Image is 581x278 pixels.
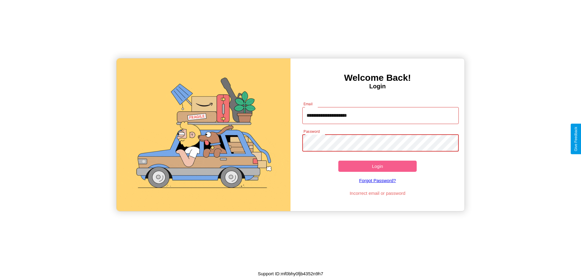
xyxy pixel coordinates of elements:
[117,58,290,211] img: gif
[304,129,320,134] label: Password
[338,161,417,172] button: Login
[574,127,578,151] div: Give Feedback
[299,189,456,197] p: Incorrect email or password
[258,270,323,278] p: Support ID: mf0bhy0fjb4352n9h7
[304,101,313,106] label: Email
[299,172,456,189] a: Forgot Password?
[290,83,464,90] h4: Login
[290,73,464,83] h3: Welcome Back!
